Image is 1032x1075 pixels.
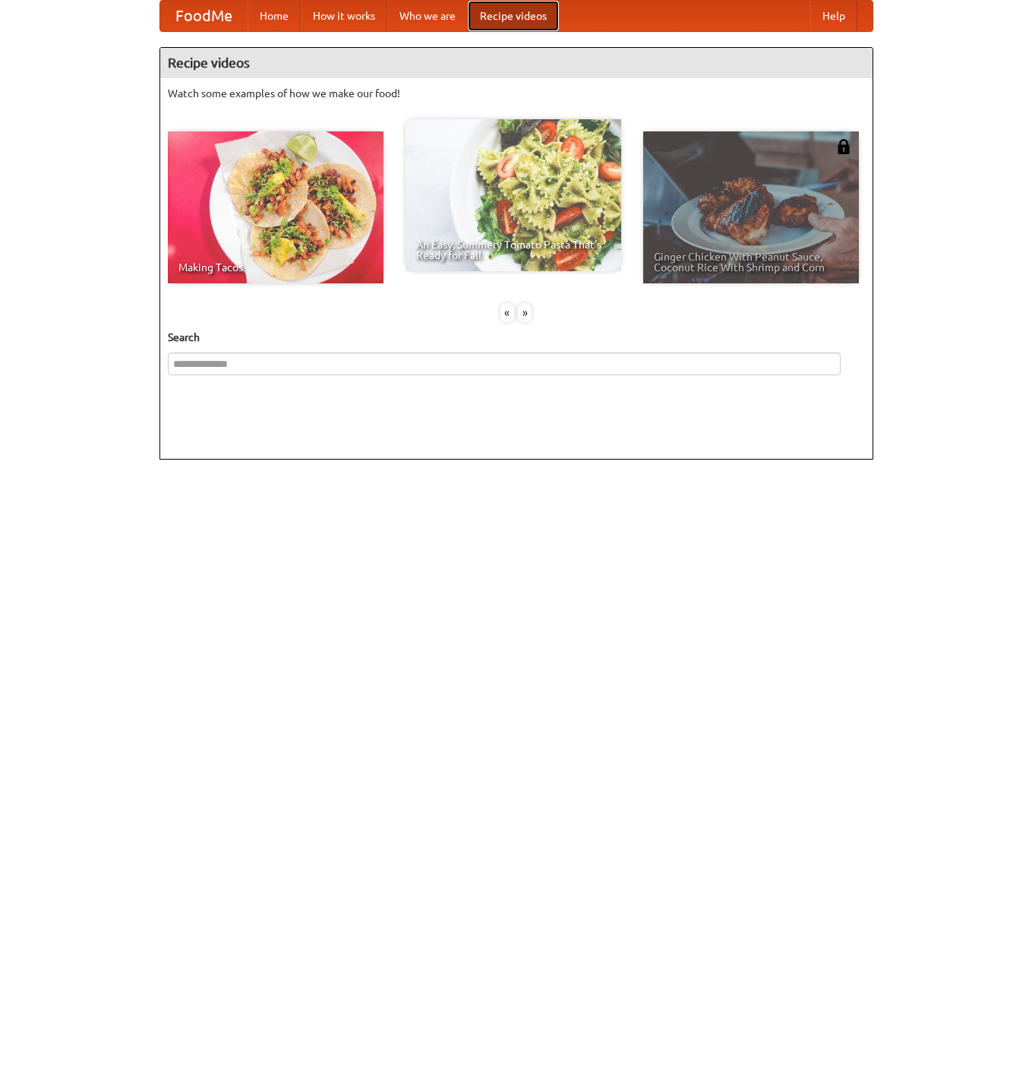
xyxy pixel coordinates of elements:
div: » [518,303,532,322]
h4: Recipe videos [160,48,873,78]
a: Who we are [387,1,468,31]
img: 483408.png [836,139,851,154]
span: Making Tacos [178,262,373,273]
a: An Easy, Summery Tomato Pasta That's Ready for Fall [406,119,621,271]
span: An Easy, Summery Tomato Pasta That's Ready for Fall [416,239,611,261]
a: How it works [301,1,387,31]
a: Help [810,1,857,31]
a: Making Tacos [168,131,383,283]
p: Watch some examples of how we make our food! [168,86,865,101]
h5: Search [168,330,865,345]
a: FoodMe [160,1,248,31]
a: Recipe videos [468,1,559,31]
div: « [500,303,514,322]
a: Home [248,1,301,31]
